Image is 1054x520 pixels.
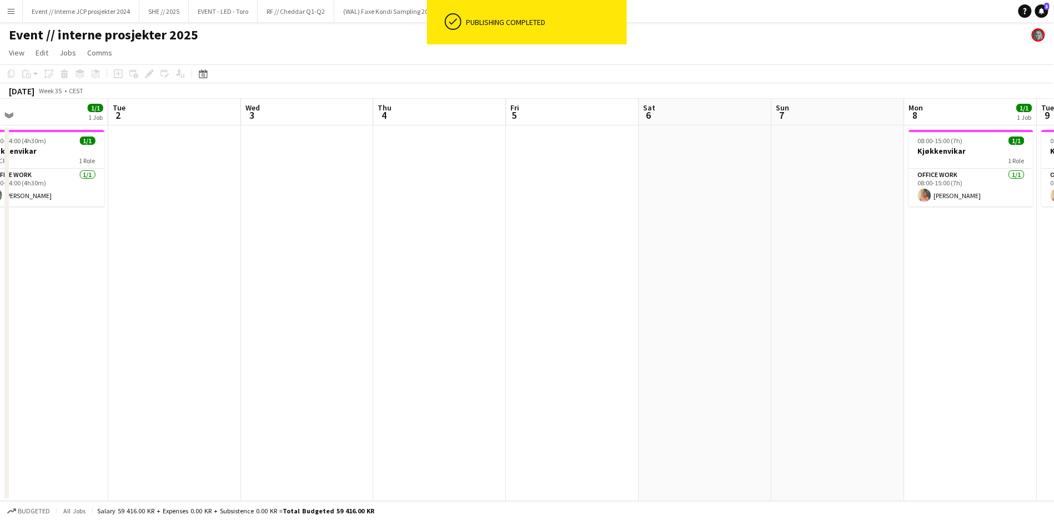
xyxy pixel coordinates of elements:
[907,109,923,122] span: 8
[909,169,1033,206] app-card-role: Office work1/108:00-15:00 (7h)[PERSON_NAME]
[59,48,76,58] span: Jobs
[509,109,520,122] span: 5
[61,507,88,515] span: All jobs
[1017,104,1032,112] span: 1/1
[466,17,623,27] div: Publishing completed
[111,109,126,122] span: 2
[18,507,50,515] span: Budgeted
[258,1,334,22] button: RF // Cheddar Q1-Q2
[1017,113,1032,122] div: 1 Job
[918,137,963,145] span: 08:00-15:00 (7h)
[377,109,392,122] span: 4
[334,1,444,22] button: (WAL) Faxe Kondi Sampling 2025
[55,46,81,60] a: Jobs
[139,1,189,22] button: SHE // 2025
[909,130,1033,206] app-job-card: 08:00-15:00 (7h)1/1Kjøkkenvikar1 RoleOffice work1/108:00-15:00 (7h)[PERSON_NAME]
[775,109,790,122] span: 7
[245,103,260,113] span: Wed
[6,505,52,517] button: Budgeted
[776,103,790,113] span: Sun
[4,46,29,60] a: View
[1009,137,1025,145] span: 1/1
[87,48,112,58] span: Comms
[36,48,48,58] span: Edit
[511,103,520,113] span: Fri
[69,87,83,95] div: CEST
[83,46,117,60] a: Comms
[80,137,96,145] span: 1/1
[189,1,258,22] button: EVENT - LED - Toro
[1032,28,1045,42] app-user-avatar: Julie Minken
[642,109,656,122] span: 6
[244,109,260,122] span: 3
[31,46,53,60] a: Edit
[113,103,126,113] span: Tue
[1035,4,1048,18] a: 3
[79,156,96,165] span: 1 Role
[23,1,139,22] button: Event // Interne JCP prosjekter 2024
[1045,3,1050,10] span: 3
[909,146,1033,156] h3: Kjøkkenvikar
[37,87,64,95] span: Week 35
[1008,156,1025,165] span: 1 Role
[97,507,374,515] div: Salary 59 416.00 KR + Expenses 0.00 KR + Subsistence 0.00 KR =
[9,27,198,43] h1: Event // interne prosjekter 2025
[283,507,374,515] span: Total Budgeted 59 416.00 KR
[378,103,392,113] span: Thu
[644,103,656,113] span: Sat
[9,48,24,58] span: View
[88,113,103,122] div: 1 Job
[909,103,923,113] span: Mon
[9,85,34,97] div: [DATE]
[88,104,103,112] span: 1/1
